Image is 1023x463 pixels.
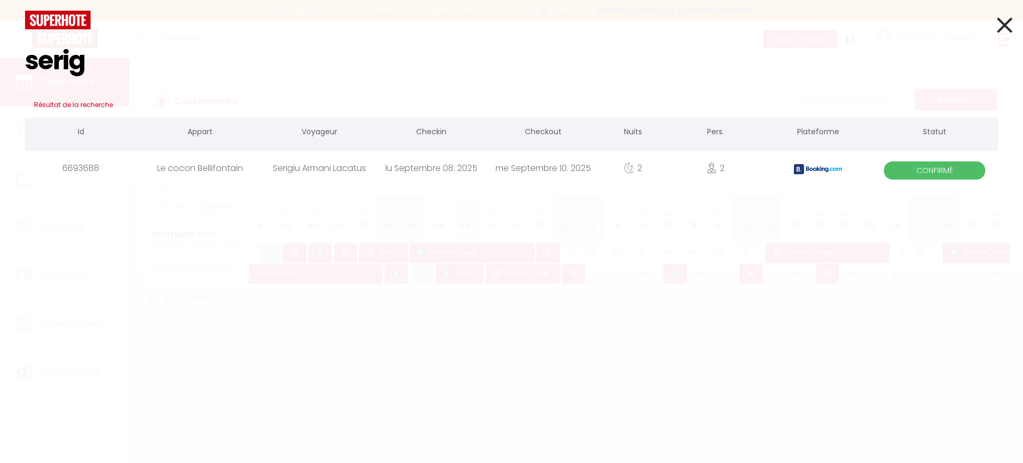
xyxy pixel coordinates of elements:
[884,161,985,180] span: Confirmé
[872,118,998,148] th: Statut
[599,151,667,185] div: 2
[375,151,487,185] div: lu Septembre 08. 2025
[667,118,765,148] th: Pers.
[263,118,375,148] th: Voyageur
[667,151,765,185] div: 2
[794,164,842,174] img: booking2.png
[9,4,40,36] button: Ouvrir le widget de chat LiveChat
[25,92,998,118] h3: Résultat de la recherche
[765,118,872,148] th: Plateforme
[137,118,263,148] th: Appart
[25,29,998,92] input: Tapez pour rechercher...
[487,118,599,148] th: Checkout
[25,118,137,148] th: Id
[25,151,137,185] div: 6693688
[487,151,599,185] div: me Septembre 10. 2025
[263,151,375,185] div: Serigiu Armani Lacatus
[25,11,91,29] img: logo
[599,118,667,148] th: Nuits
[137,151,263,185] div: Le cocon Bellifontain
[375,118,487,148] th: Checkin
